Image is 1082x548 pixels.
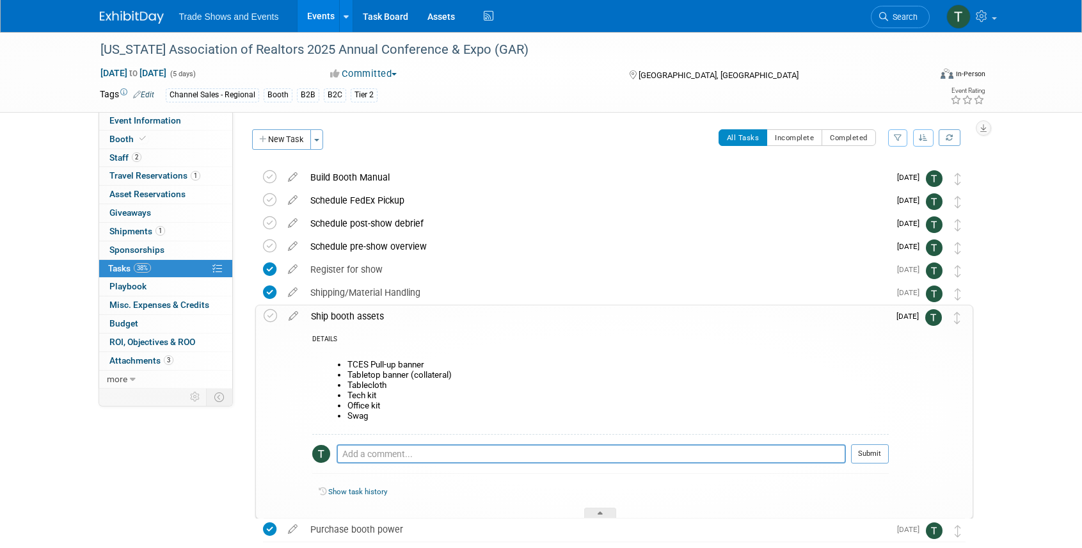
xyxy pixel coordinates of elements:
img: Tiff Wagner [926,216,943,233]
a: Asset Reservations [99,186,232,204]
li: Tabletop banner (collateral) [347,370,889,380]
li: Office kit [347,401,889,411]
a: edit [282,310,305,322]
span: [DATE] [897,219,926,228]
a: Misc. Expenses & Credits [99,296,232,314]
div: B2C [324,88,346,102]
span: ROI, Objectives & ROO [109,337,195,347]
button: New Task [252,129,311,150]
span: [DATE] [897,265,926,274]
img: Tiff Wagner [312,445,330,463]
div: Event Format [854,67,986,86]
span: Playbook [109,281,147,291]
span: Staff [109,152,141,163]
span: 3 [164,355,173,365]
button: All Tasks [719,129,768,146]
div: [US_STATE] Association of Realtors 2025 Annual Conference & Expo (GAR) [96,38,911,61]
i: Move task [955,288,961,300]
span: Travel Reservations [109,170,200,181]
img: Tiff Wagner [925,309,942,326]
span: 1 [191,171,200,181]
div: Booth [264,88,292,102]
span: Trade Shows and Events [179,12,279,22]
i: Move task [955,242,961,254]
a: Attachments3 [99,352,232,370]
span: [DATE] [897,173,926,182]
span: [DATE] [896,312,925,321]
i: Move task [955,173,961,185]
div: Event Rating [950,88,985,94]
div: Channel Sales - Regional [166,88,259,102]
button: Committed [326,67,402,81]
div: Purchase booth power [304,519,889,540]
button: Submit [851,444,889,463]
a: Budget [99,315,232,333]
img: Tiff Wagner [926,170,943,187]
button: Incomplete [767,129,822,146]
img: Tiff Wagner [926,522,943,539]
a: Staff2 [99,149,232,167]
img: ExhibitDay [100,11,164,24]
a: edit [282,264,304,275]
span: [DATE] [897,242,926,251]
a: Sponsorships [99,241,232,259]
span: more [107,374,127,384]
td: Toggle Event Tabs [206,389,232,405]
span: Sponsorships [109,245,164,255]
li: TCES Pull-up banner [347,360,889,370]
span: Misc. Expenses & Credits [109,300,209,310]
a: ROI, Objectives & ROO [99,334,232,351]
li: Tech kit [347,391,889,401]
span: Search [888,12,918,22]
span: Event Information [109,115,181,125]
span: 38% [134,263,151,273]
a: Refresh [939,129,960,146]
td: Tags [100,88,154,102]
img: Tiff Wagner [926,239,943,256]
span: (5 days) [169,70,196,78]
img: Format-Inperson.png [941,68,953,79]
span: Booth [109,134,148,144]
div: Schedule FedEx Pickup [304,189,889,211]
i: Move task [954,312,960,324]
i: Move task [955,219,961,231]
a: more [99,371,232,389]
li: Swag [347,411,889,421]
div: Schedule pre-show overview [304,236,889,257]
div: Tier 2 [351,88,378,102]
a: Edit [133,90,154,99]
a: Giveaways [99,204,232,222]
span: Giveaways [109,207,151,218]
a: Event Information [99,112,232,130]
div: Ship booth assets [305,305,889,327]
a: edit [282,287,304,298]
span: Budget [109,318,138,328]
span: to [127,68,139,78]
a: Show task history [328,487,387,496]
td: Personalize Event Tab Strip [184,389,207,405]
span: [GEOGRAPHIC_DATA], [GEOGRAPHIC_DATA] [639,70,799,80]
a: Shipments1 [99,223,232,241]
a: edit [282,172,304,183]
span: Tasks [108,263,151,273]
a: Playbook [99,278,232,296]
span: 2 [132,152,141,162]
i: Booth reservation complete [139,135,146,142]
div: Shipping/Material Handling [304,282,889,303]
button: Completed [822,129,876,146]
div: B2B [297,88,319,102]
a: Search [871,6,930,28]
span: Attachments [109,355,173,366]
div: Schedule post-show debrief [304,213,889,234]
li: Tablecloth [347,380,889,391]
span: Asset Reservations [109,189,186,199]
a: edit [282,524,304,535]
i: Move task [955,196,961,208]
div: Build Booth Manual [304,166,889,188]
span: [DATE] [897,525,926,534]
a: Tasks38% [99,260,232,278]
a: edit [282,241,304,252]
a: edit [282,195,304,206]
a: edit [282,218,304,229]
div: In-Person [955,69,985,79]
